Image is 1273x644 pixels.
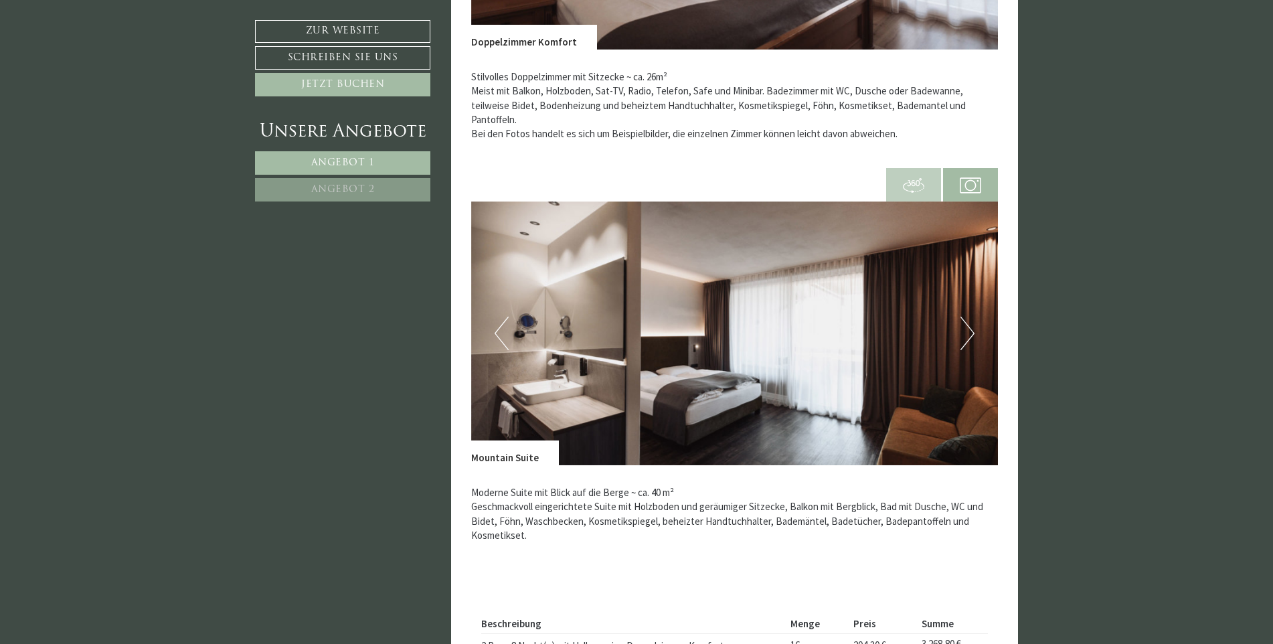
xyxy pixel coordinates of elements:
div: Montis – Active Nature Spa [20,38,191,48]
img: 360-grad.svg [903,175,924,196]
img: image [471,202,999,465]
a: Schreiben Sie uns [255,46,430,70]
a: Jetzt buchen [255,73,430,96]
div: Guten Tag, wie können wir Ihnen helfen? [10,35,197,74]
p: Stilvolles Doppelzimmer mit Sitzecke ~ ca. 26m² Meist mit Balkon, Holzboden, Sat-TV, Radio, Telef... [471,70,999,141]
div: Doppelzimmer Komfort [471,25,597,49]
span: Angebot 2 [311,185,375,195]
button: Senden [440,353,527,376]
small: 11:01 [20,62,191,71]
a: Zur Website [255,20,430,43]
th: Summe [917,614,988,633]
div: Unsere Angebote [255,120,430,145]
th: Beschreibung [481,614,786,633]
button: Next [960,317,974,350]
p: Moderne Suite mit Blick auf die Berge ~ ca. 40 m² Geschmackvoll eingerichtete Suite mit Holzboden... [471,485,999,557]
span: Angebot 1 [311,158,375,168]
div: Mountain Suite [471,440,559,465]
div: Donnerstag [226,10,302,31]
img: camera.svg [960,175,981,196]
th: Preis [848,614,916,633]
th: Menge [785,614,848,633]
button: Previous [495,317,509,350]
